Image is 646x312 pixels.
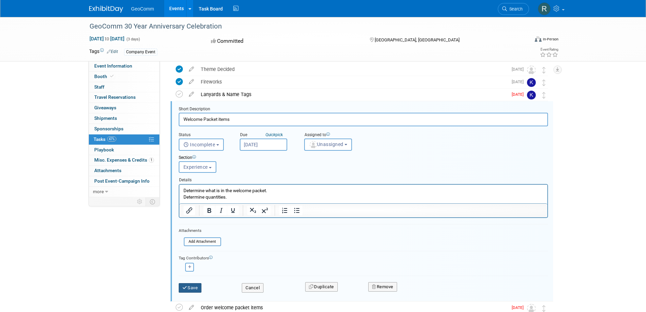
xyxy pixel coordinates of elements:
[183,164,208,170] span: Experience
[512,79,527,84] span: [DATE]
[179,139,224,151] button: Incomplete
[94,136,116,142] span: Tasks
[498,3,529,15] a: Search
[304,132,389,139] div: Assigned to
[197,89,508,100] div: Lanyards & Name Tags
[183,206,195,215] button: Insert/edit link
[264,132,284,137] a: Quickpick
[185,66,197,72] a: edit
[134,197,146,206] td: Personalize Event Tab Strip
[259,206,271,215] button: Superscript
[94,147,114,152] span: Playbook
[291,206,302,215] button: Bullet list
[185,79,197,85] a: edit
[242,283,263,293] button: Cancel
[535,36,542,42] img: Format-Inperson.png
[94,63,132,69] span: Event Information
[89,113,159,124] a: Shipments
[94,157,154,163] span: Misc. Expenses & Credits
[185,91,197,97] a: edit
[240,132,294,139] div: Due
[104,36,110,41] span: to
[247,206,259,215] button: Subscript
[94,105,116,110] span: Giveaways
[368,282,397,292] button: Remove
[126,37,140,41] span: (3 days)
[179,228,221,234] div: Attachments
[543,37,559,42] div: In-Person
[197,76,508,88] div: Fireworks
[209,35,359,47] div: Committed
[124,49,157,56] div: Company Event
[89,92,159,103] a: Travel Reservations
[89,82,159,92] a: Staff
[279,206,291,215] button: Numbered list
[89,124,159,134] a: Sponsorships
[93,189,104,194] span: more
[512,67,527,72] span: [DATE]
[89,103,159,113] a: Giveaways
[215,206,227,215] button: Italic
[89,145,159,155] a: Playbook
[538,2,551,15] img: Rob Ruprecht
[94,178,150,184] span: Post Event-Campaign Info
[197,63,508,75] div: Theme Decided
[179,174,548,184] div: Details
[309,142,344,147] span: Unassigned
[89,6,123,13] img: ExhibitDay
[512,92,527,97] span: [DATE]
[542,79,546,86] i: Move task
[227,206,239,215] button: Underline
[183,142,215,147] span: Incomplete
[107,136,116,142] span: 47%
[89,166,159,176] a: Attachments
[89,72,159,82] a: Booth
[305,282,338,292] button: Duplicate
[94,74,115,79] span: Booth
[179,155,516,161] div: Section
[179,106,548,113] div: Short Description
[110,74,114,78] i: Booth reservation complete
[489,35,559,45] div: Event Format
[94,115,117,121] span: Shipments
[87,20,519,33] div: GeoComm 30 Year Anniversary Celebration
[527,91,536,99] img: Kelsey Winter
[94,84,104,90] span: Staff
[542,67,546,73] i: Move task
[94,168,121,173] span: Attachments
[542,305,546,312] i: Move task
[266,132,275,137] i: Quick
[107,49,118,54] a: Edit
[89,134,159,145] a: Tasks47%
[179,161,217,173] button: Experience
[179,132,230,139] div: Status
[240,139,287,151] input: Due Date
[203,206,215,215] button: Bold
[89,61,159,71] a: Event Information
[527,66,536,74] img: Unassigned
[89,187,159,197] a: more
[179,283,202,293] button: Save
[185,305,197,311] a: edit
[149,158,154,163] span: 1
[542,92,546,98] i: Move task
[527,78,536,87] img: Kelsey Winter
[304,139,352,151] button: Unassigned
[375,37,459,42] span: [GEOGRAPHIC_DATA], [GEOGRAPHIC_DATA]
[89,155,159,165] a: Misc. Expenses & Credits1
[145,197,159,206] td: Toggle Event Tabs
[89,48,118,56] td: Tags
[512,305,527,310] span: [DATE]
[507,6,523,12] span: Search
[131,6,154,12] span: GeoComm
[94,94,136,100] span: Travel Reservations
[540,48,558,51] div: Event Rating
[179,254,548,261] div: Tag Contributors
[179,113,548,126] input: Name of task or a short description
[89,36,125,42] span: [DATE] [DATE]
[89,176,159,186] a: Post Event-Campaign Info
[179,185,547,203] iframe: Rich Text Area
[94,126,123,131] span: Sponsorships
